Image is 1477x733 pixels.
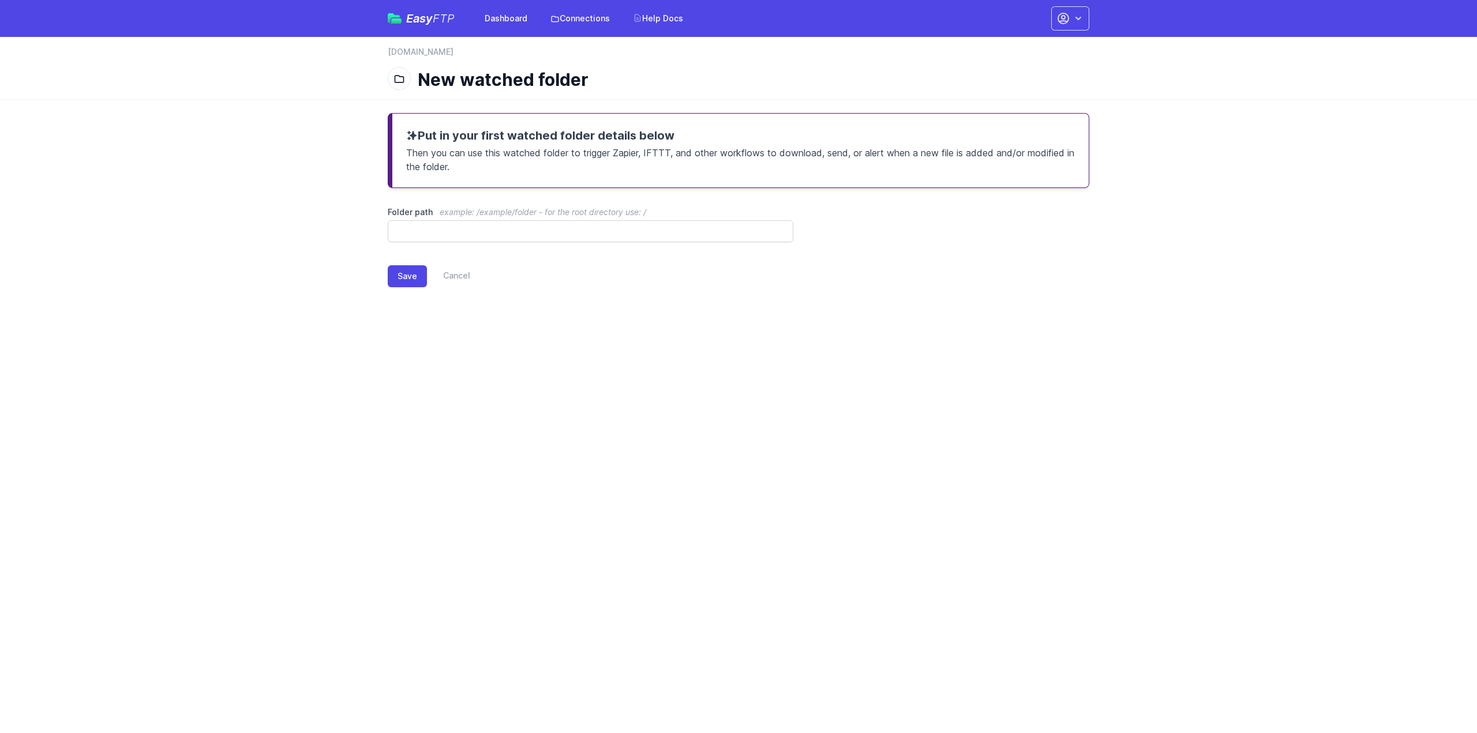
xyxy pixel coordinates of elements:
[406,144,1075,174] p: Then you can use this watched folder to trigger Zapier, IFTTT, and other workflows to download, s...
[543,8,617,29] a: Connections
[406,127,1075,144] h3: Put in your first watched folder details below
[427,265,470,287] a: Cancel
[388,13,455,24] a: EasyFTP
[478,8,534,29] a: Dashboard
[388,206,793,218] label: Folder path
[433,12,455,25] span: FTP
[388,265,427,287] button: Save
[388,13,402,24] img: easyftp_logo.png
[440,207,646,217] span: example: /example/folder - for the root directory use: /
[388,46,1089,65] nav: Breadcrumb
[418,69,1080,90] h1: New watched folder
[388,46,453,58] a: [DOMAIN_NAME]
[626,8,690,29] a: Help Docs
[406,13,455,24] span: Easy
